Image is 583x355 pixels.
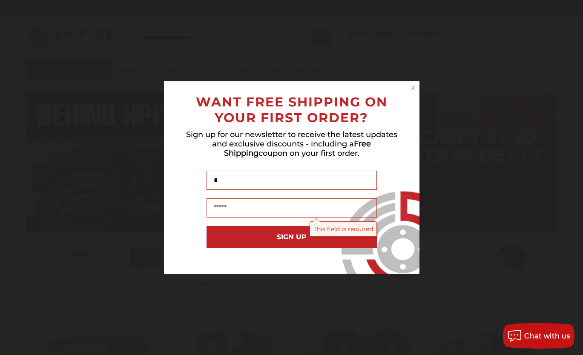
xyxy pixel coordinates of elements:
button: SIGN UP [207,226,377,248]
span: Free Shipping [224,139,371,158]
input: Email [207,198,377,218]
span: Sign up for our newsletter to receive the latest updates and exclusive discounts - including a co... [186,130,397,158]
button: Close dialog [409,83,417,92]
button: Chat with us [503,323,574,349]
span: WANT FREE SHIPPING ON YOUR FIRST ORDER? [196,94,388,126]
span: Chat with us [524,332,570,340]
